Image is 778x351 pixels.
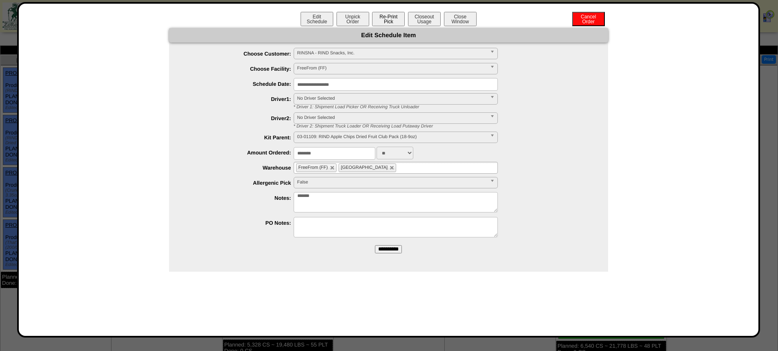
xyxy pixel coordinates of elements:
[297,94,487,103] span: No Driver Selected
[288,105,608,110] div: * Driver 1: Shipment Load Picker OR Receiving Truck Unloader
[185,81,294,87] label: Schedule Date:
[408,12,441,26] button: CloseoutUsage
[572,12,605,26] button: CancelOrder
[185,180,294,186] label: Allergenic Pick
[185,96,294,102] label: Driver1:
[185,195,294,201] label: Notes:
[443,18,477,25] a: CloseWindow
[185,165,294,171] label: Warehouse
[185,134,294,141] label: Kit Parent:
[297,177,487,187] span: False
[372,12,405,26] button: Re-PrintPick
[185,115,294,121] label: Driver2:
[301,12,333,26] button: EditSchedule
[185,220,294,226] label: PO Notes:
[185,66,294,72] label: Choose Facility:
[341,165,388,170] span: [GEOGRAPHIC_DATA]
[185,51,294,57] label: Choose Customer:
[185,150,294,156] label: Amount Ordered:
[337,12,369,26] button: UnpickOrder
[444,12,477,26] button: CloseWindow
[297,48,487,58] span: RINSNA - RIND Snacks, Inc.
[299,165,328,170] span: FreeFrom (FF)
[288,124,608,129] div: * Driver 2: Shipment Truck Loader OR Receiving Load Putaway Driver
[169,28,608,42] div: Edit Schedule Item
[297,63,487,73] span: FreeFrom (FF)
[297,113,487,123] span: No Driver Selected
[297,132,487,142] span: 03-01109: RIND Apple Chips Dried Fruit Club Pack (18-9oz)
